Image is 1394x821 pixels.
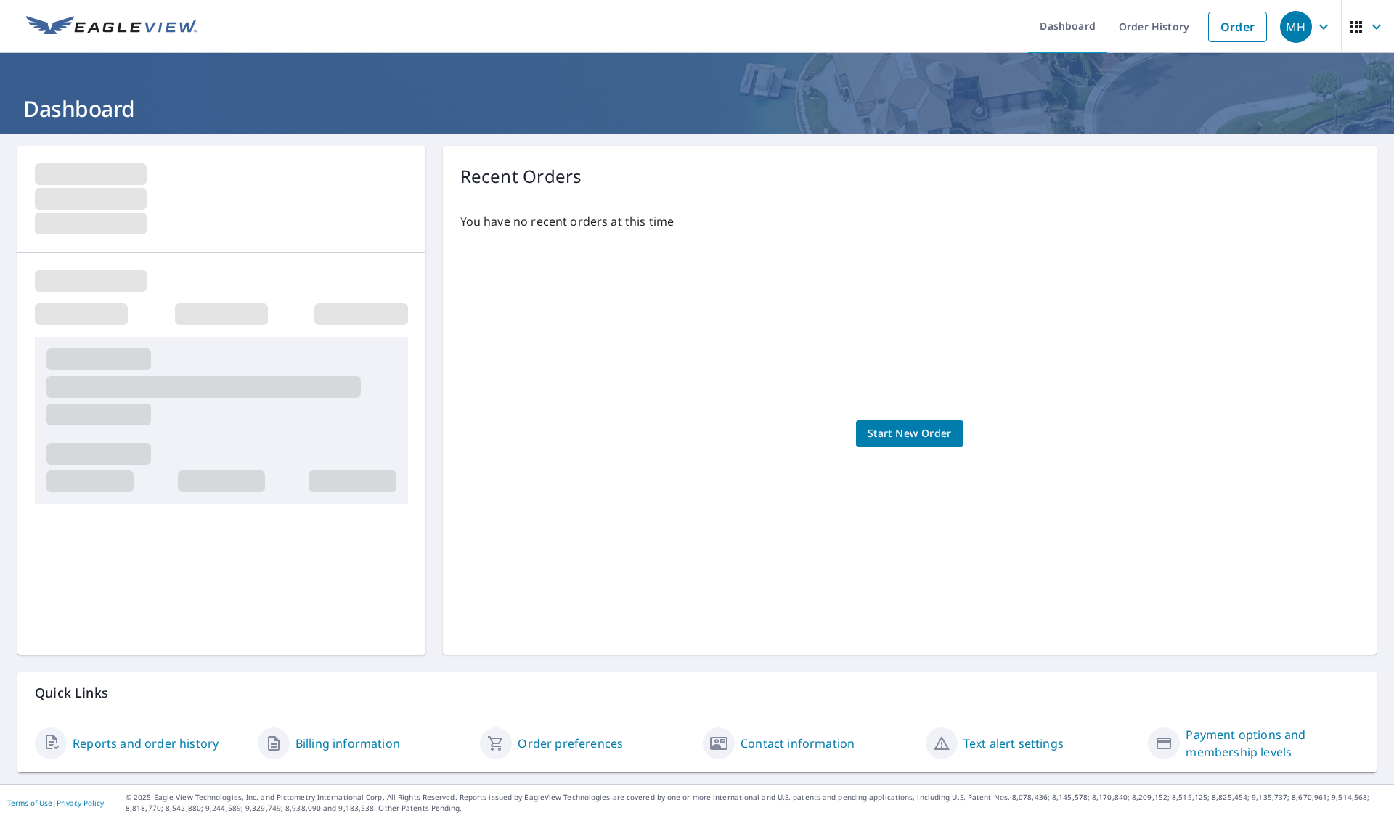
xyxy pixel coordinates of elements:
[126,792,1387,814] p: © 2025 Eagle View Technologies, Inc. and Pictometry International Corp. All Rights Reserved. Repo...
[73,735,219,752] a: Reports and order history
[963,735,1064,752] a: Text alert settings
[856,420,963,447] a: Start New Order
[460,213,1359,230] p: You have no recent orders at this time
[57,798,104,808] a: Privacy Policy
[35,684,1359,702] p: Quick Links
[1280,11,1312,43] div: MH
[7,798,104,807] p: |
[17,94,1377,123] h1: Dashboard
[26,16,197,38] img: EV Logo
[868,425,952,443] span: Start New Order
[518,735,623,752] a: Order preferences
[460,163,582,189] p: Recent Orders
[1186,726,1359,761] a: Payment options and membership levels
[7,798,52,808] a: Terms of Use
[1208,12,1267,42] a: Order
[741,735,855,752] a: Contact information
[295,735,400,752] a: Billing information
